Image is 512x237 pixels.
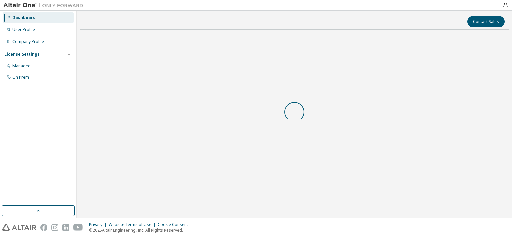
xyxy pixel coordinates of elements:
[109,222,158,227] div: Website Terms of Use
[51,224,58,231] img: instagram.svg
[40,224,47,231] img: facebook.svg
[62,224,69,231] img: linkedin.svg
[73,224,83,231] img: youtube.svg
[158,222,192,227] div: Cookie Consent
[89,222,109,227] div: Privacy
[4,52,40,57] div: License Settings
[2,224,36,231] img: altair_logo.svg
[12,39,44,44] div: Company Profile
[12,63,31,69] div: Managed
[467,16,505,27] button: Contact Sales
[12,27,35,32] div: User Profile
[12,75,29,80] div: On Prem
[12,15,36,20] div: Dashboard
[89,227,192,233] p: © 2025 Altair Engineering, Inc. All Rights Reserved.
[3,2,87,9] img: Altair One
